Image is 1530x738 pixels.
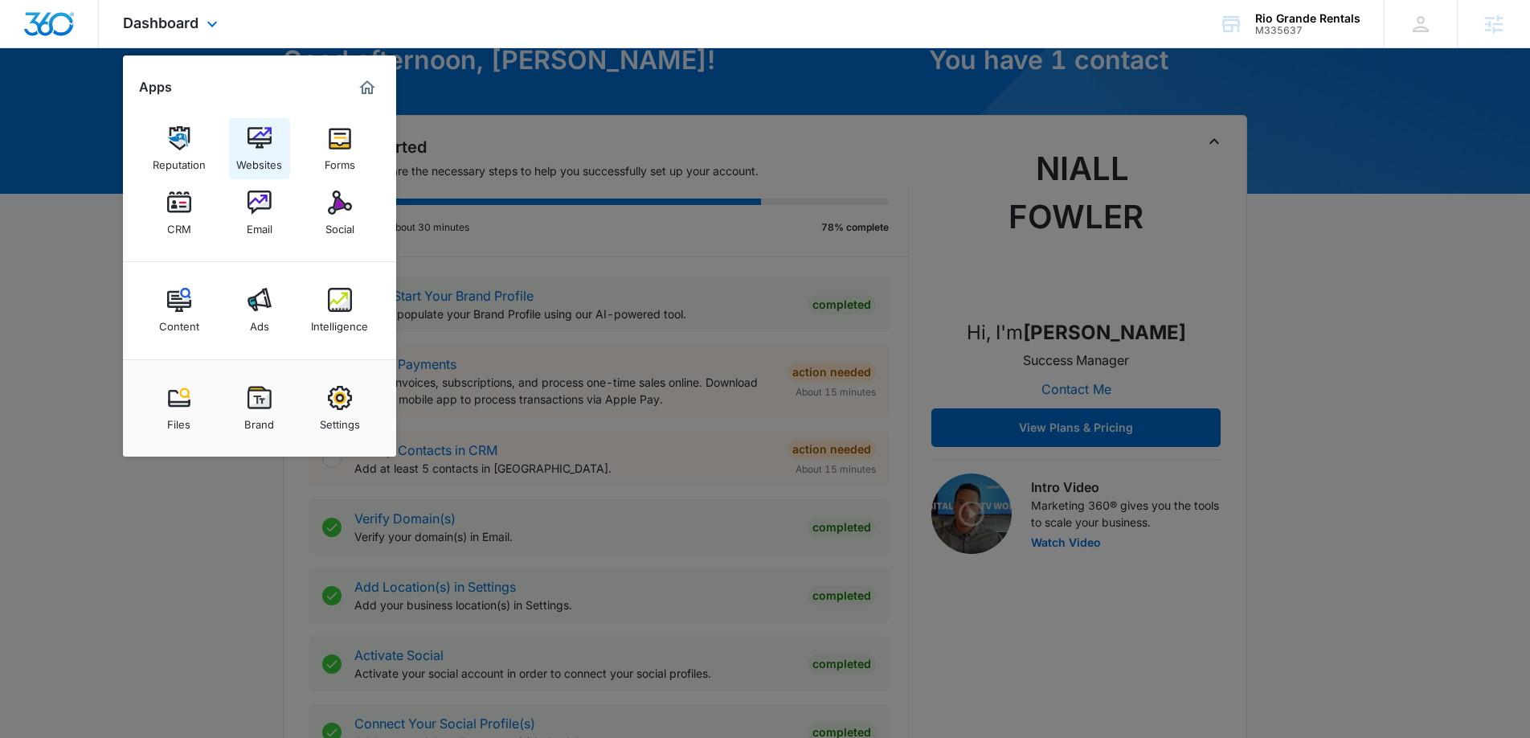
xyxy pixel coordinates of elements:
a: Settings [309,378,370,439]
a: Marketing 360® Dashboard [354,75,380,100]
div: Forms [325,150,355,171]
div: Content [159,312,199,333]
div: Social [325,215,354,236]
span: Dashboard [123,14,198,31]
div: Intelligence [311,312,368,333]
a: Files [149,378,210,439]
a: Social [309,182,370,244]
a: Email [229,182,290,244]
div: Email [247,215,272,236]
a: CRM [149,182,210,244]
div: Settings [320,410,360,431]
a: Brand [229,378,290,439]
div: account id [1255,25,1360,36]
div: Files [167,410,190,431]
a: Intelligence [309,280,370,341]
a: Content [149,280,210,341]
div: Websites [236,150,282,171]
a: Websites [229,118,290,179]
a: Reputation [149,118,210,179]
a: Forms [309,118,370,179]
div: account name [1255,12,1360,25]
div: Reputation [153,150,206,171]
a: Ads [229,280,290,341]
div: CRM [167,215,191,236]
div: Ads [250,312,269,333]
h2: Apps [139,80,172,95]
div: Brand [244,410,274,431]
